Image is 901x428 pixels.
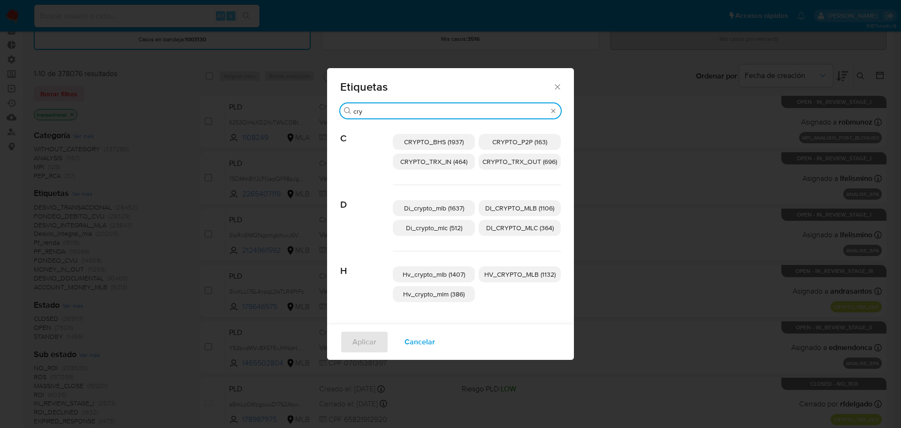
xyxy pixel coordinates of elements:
[484,270,556,279] span: HV_CRYPTO_MLB (1132)
[485,203,554,213] span: DI_CRYPTO_MLB (1106)
[553,82,561,91] button: Cerrar
[479,200,561,216] div: DI_CRYPTO_MLB (1106)
[406,223,462,233] span: Di_crypto_mlc (512)
[393,286,475,302] div: Hv_crypto_mlm (386)
[340,81,553,93] span: Etiquetas
[393,220,475,236] div: Di_crypto_mlc (512)
[550,107,557,115] button: Borrar
[404,203,464,213] span: Di_crypto_mlb (1637)
[393,266,475,282] div: Hv_crypto_mlb (1407)
[393,134,475,150] div: CRYPTO_BHS (1937)
[393,154,475,170] div: CRYPTO_TRX_IN (464)
[340,185,393,210] span: D
[486,223,554,233] span: DI_CRYPTO_MLC (364)
[400,157,467,166] span: CRYPTO_TRX_IN (464)
[405,332,435,352] span: Cancelar
[403,270,465,279] span: Hv_crypto_mlb (1407)
[353,107,548,116] input: Buscar filtro
[340,119,393,144] span: C
[340,251,393,277] span: H
[479,134,561,150] div: CRYPTO_P2P (163)
[479,266,561,282] div: HV_CRYPTO_MLB (1132)
[404,137,464,147] span: CRYPTO_BHS (1937)
[344,107,351,115] button: Buscar
[393,200,475,216] div: Di_crypto_mlb (1637)
[479,154,561,170] div: CRYPTO_TRX_OUT (696)
[492,137,547,147] span: CRYPTO_P2P (163)
[482,157,557,166] span: CRYPTO_TRX_OUT (696)
[479,220,561,236] div: DI_CRYPTO_MLC (364)
[403,289,465,299] span: Hv_crypto_mlm (386)
[392,331,447,353] button: Cancelar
